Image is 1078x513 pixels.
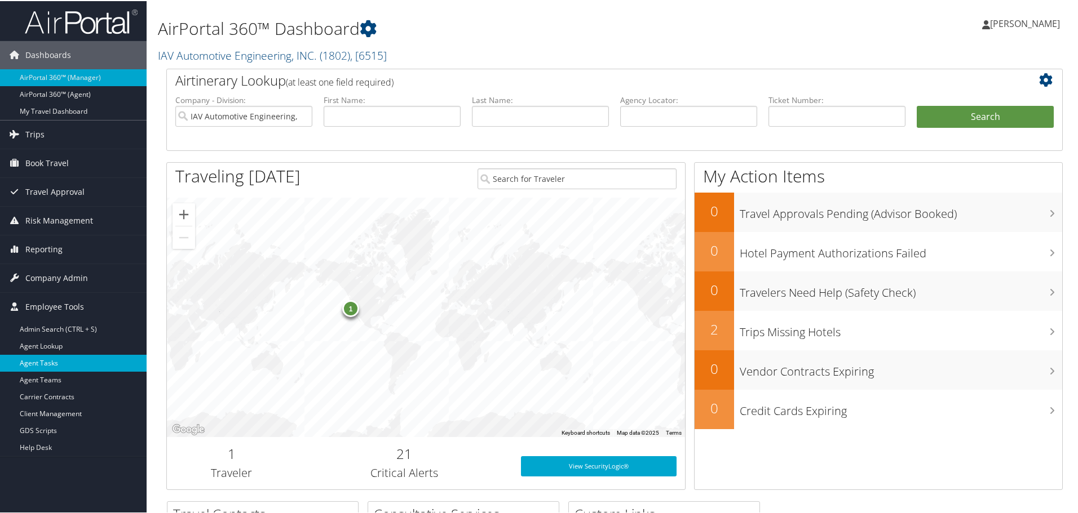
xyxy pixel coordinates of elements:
[170,421,207,436] a: Open this area in Google Maps (opens a new window)
[695,349,1062,389] a: 0Vendor Contracts Expiring
[695,270,1062,310] a: 0Travelers Need Help (Safety Check)
[175,443,288,462] h2: 1
[982,6,1071,39] a: [PERSON_NAME]
[25,177,85,205] span: Travel Approval
[768,93,905,105] label: Ticket Number:
[158,16,767,39] h1: AirPortal 360™ Dashboard
[286,75,394,87] span: (at least one field required)
[695,389,1062,428] a: 0Credit Cards Expiring
[25,263,88,291] span: Company Admin
[350,47,387,62] span: , [ 6515 ]
[695,319,734,338] h2: 2
[695,398,734,417] h2: 0
[305,464,504,480] h3: Critical Alerts
[158,47,387,62] a: IAV Automotive Engineering, INC.
[472,93,609,105] label: Last Name:
[175,163,301,187] h1: Traveling [DATE]
[666,429,682,435] a: Terms (opens in new tab)
[740,278,1062,300] h3: Travelers Need Help (Safety Check)
[320,47,350,62] span: ( 1802 )
[175,93,312,105] label: Company - Division:
[695,200,734,220] h2: 0
[25,148,69,176] span: Book Travel
[25,7,138,34] img: airportal-logo.png
[25,206,93,234] span: Risk Management
[25,234,63,262] span: Reporting
[25,292,84,320] span: Employee Tools
[695,358,734,377] h2: 0
[740,396,1062,418] h3: Credit Cards Expiring
[521,455,677,475] a: View SecurityLogic®
[324,93,461,105] label: First Name:
[740,199,1062,221] h3: Travel Approvals Pending (Advisor Booked)
[170,421,207,436] img: Google
[695,310,1062,349] a: 2Trips Missing Hotels
[617,429,659,435] span: Map data ©2025
[695,279,734,298] h2: 0
[305,443,504,462] h2: 21
[620,93,757,105] label: Agency Locator:
[173,202,195,225] button: Zoom in
[175,464,288,480] h3: Traveler
[917,105,1054,127] button: Search
[695,163,1062,187] h1: My Action Items
[740,239,1062,260] h3: Hotel Payment Authorizations Failed
[25,40,71,68] span: Dashboards
[175,70,979,89] h2: Airtinerary Lookup
[695,231,1062,270] a: 0Hotel Payment Authorizations Failed
[695,240,734,259] h2: 0
[342,299,359,316] div: 1
[173,225,195,248] button: Zoom out
[740,357,1062,378] h3: Vendor Contracts Expiring
[25,119,45,148] span: Trips
[478,167,677,188] input: Search for Traveler
[562,428,610,436] button: Keyboard shortcuts
[695,191,1062,231] a: 0Travel Approvals Pending (Advisor Booked)
[990,16,1060,29] span: [PERSON_NAME]
[740,318,1062,339] h3: Trips Missing Hotels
